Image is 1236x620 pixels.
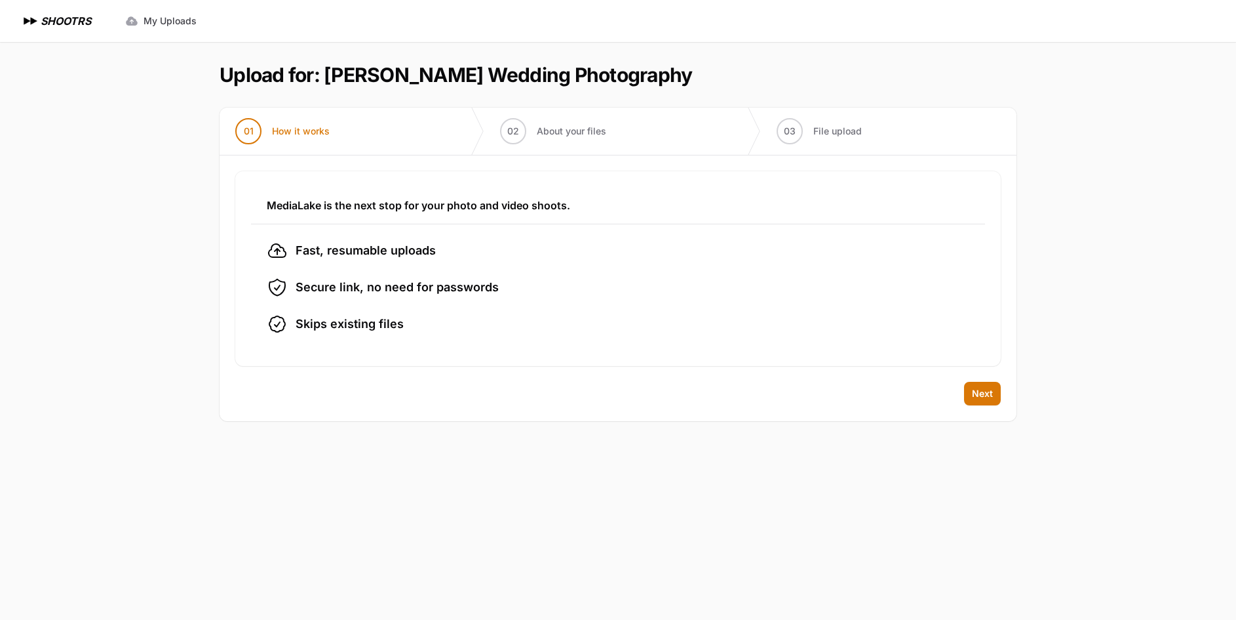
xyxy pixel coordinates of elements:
h1: SHOOTRS [41,13,91,29]
span: About your files [537,125,606,138]
button: 01 How it works [220,108,345,155]
span: Skips existing files [296,315,404,333]
img: SHOOTRS [21,13,41,29]
button: 03 File upload [761,108,878,155]
span: How it works [272,125,330,138]
span: Fast, resumable uploads [296,241,436,260]
h1: Upload for: [PERSON_NAME] Wedding Photography [220,63,692,87]
button: Next [964,382,1001,405]
span: My Uploads [144,14,197,28]
span: File upload [813,125,862,138]
span: 03 [784,125,796,138]
a: My Uploads [117,9,204,33]
h3: MediaLake is the next stop for your photo and video shoots. [267,197,969,213]
a: SHOOTRS SHOOTRS [21,13,91,29]
button: 02 About your files [484,108,622,155]
span: 02 [507,125,519,138]
span: Next [972,387,993,400]
span: Secure link, no need for passwords [296,278,499,297]
span: 01 [244,125,254,138]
